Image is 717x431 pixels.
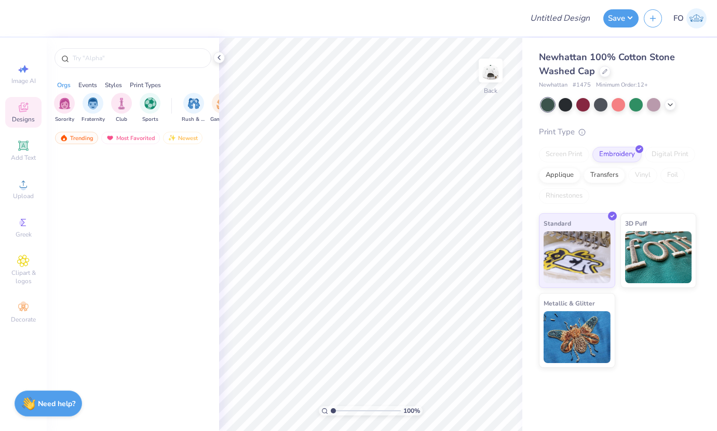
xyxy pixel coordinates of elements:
[603,9,639,27] button: Save
[116,116,127,123] span: Club
[13,192,34,200] span: Upload
[57,80,71,90] div: Orgs
[111,93,132,123] button: filter button
[592,147,642,162] div: Embroidery
[163,132,202,144] div: Newest
[539,126,696,138] div: Print Type
[140,93,160,123] div: filter for Sports
[72,53,205,63] input: Try "Alpha"
[544,298,595,309] span: Metallic & Glitter
[5,269,42,285] span: Clipart & logos
[596,81,648,90] span: Minimum Order: 12 +
[82,93,105,123] button: filter button
[168,134,176,142] img: Newest.gif
[539,81,567,90] span: Newhattan
[539,168,580,183] div: Applique
[101,132,160,144] div: Most Favorited
[16,230,32,239] span: Greek
[12,115,35,123] span: Designs
[522,8,598,29] input: Untitled Design
[217,98,228,109] img: Game Day Image
[544,311,611,363] img: Metallic & Glitter
[55,116,74,123] span: Sorority
[38,399,75,409] strong: Need help?
[210,93,234,123] div: filter for Game Day
[645,147,695,162] div: Digital Print
[182,93,206,123] button: filter button
[673,12,684,24] span: FO
[11,315,36,324] span: Decorate
[111,93,132,123] div: filter for Club
[539,51,675,77] span: Newhattan 100% Cotton Stone Washed Cap
[59,98,71,109] img: Sorority Image
[539,188,589,204] div: Rhinestones
[106,134,114,142] img: most_fav.gif
[573,81,591,90] span: # 1475
[544,231,611,283] img: Standard
[480,60,501,81] img: Back
[55,132,98,144] div: Trending
[54,93,75,123] button: filter button
[539,147,589,162] div: Screen Print
[11,77,36,85] span: Image AI
[625,218,647,229] span: 3D Puff
[544,218,571,229] span: Standard
[144,98,156,109] img: Sports Image
[484,86,497,95] div: Back
[673,8,707,29] a: FO
[60,134,68,142] img: trending.gif
[182,93,206,123] div: filter for Rush & Bid
[142,116,158,123] span: Sports
[584,168,625,183] div: Transfers
[140,93,160,123] button: filter button
[660,168,685,183] div: Foil
[182,116,206,123] span: Rush & Bid
[78,80,97,90] div: Events
[116,98,127,109] img: Club Image
[628,168,657,183] div: Vinyl
[188,98,200,109] img: Rush & Bid Image
[82,116,105,123] span: Fraternity
[686,8,707,29] img: Fiona O'reilly
[54,93,75,123] div: filter for Sorority
[11,154,36,162] span: Add Text
[403,406,420,415] span: 100 %
[625,231,692,283] img: 3D Puff
[87,98,99,109] img: Fraternity Image
[210,116,234,123] span: Game Day
[130,80,161,90] div: Print Types
[210,93,234,123] button: filter button
[82,93,105,123] div: filter for Fraternity
[105,80,122,90] div: Styles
